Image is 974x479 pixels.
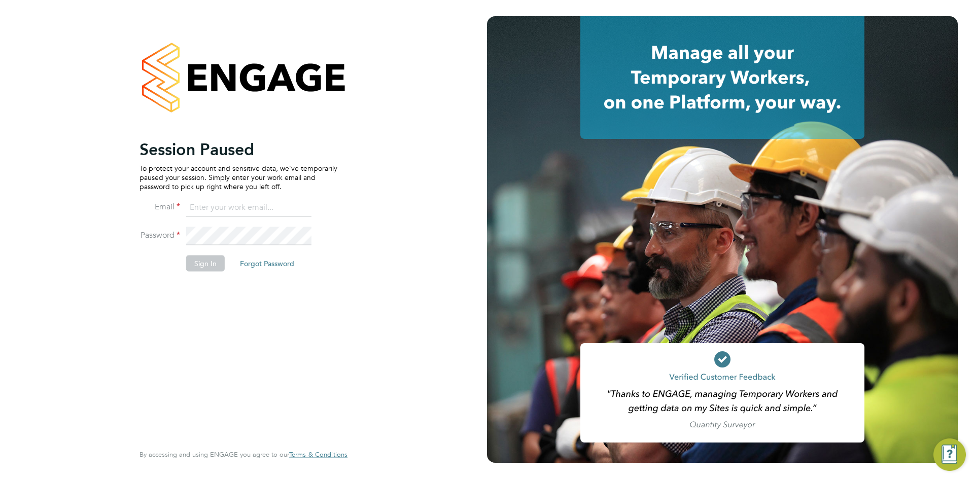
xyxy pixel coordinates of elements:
[140,163,337,191] p: To protect your account and sensitive data, we've temporarily paused your session. Simply enter y...
[232,255,302,271] button: Forgot Password
[186,199,311,217] input: Enter your work email...
[933,438,966,471] button: Engage Resource Center
[186,255,225,271] button: Sign In
[289,451,347,459] a: Terms & Conditions
[289,450,347,459] span: Terms & Conditions
[140,139,337,159] h2: Session Paused
[140,450,347,459] span: By accessing and using ENGAGE you agree to our
[140,230,180,240] label: Password
[140,201,180,212] label: Email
